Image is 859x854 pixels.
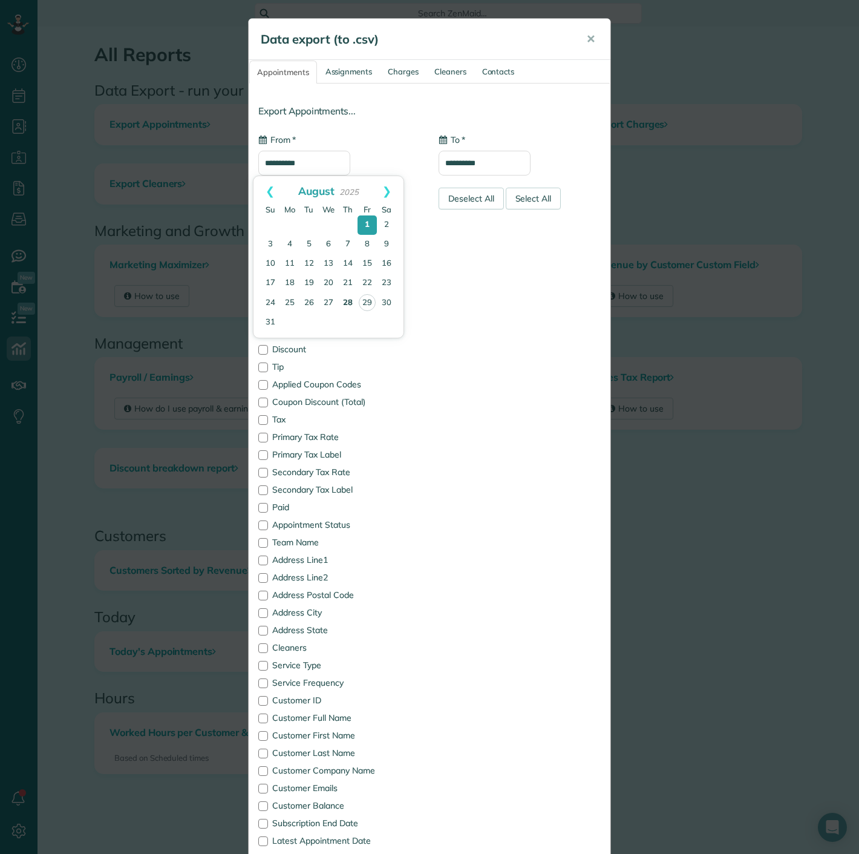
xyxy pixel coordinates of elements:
[319,274,338,293] a: 20
[258,836,420,845] label: Latest Appointment Date
[258,521,420,529] label: Appointment Status
[338,274,358,293] a: 21
[338,254,358,274] a: 14
[377,294,396,313] a: 30
[258,485,420,494] label: Secondary Tax Label
[261,235,280,254] a: 3
[280,254,299,274] a: 11
[343,205,353,214] span: Thursday
[258,626,420,634] label: Address State
[258,398,420,406] label: Coupon Discount (Total)
[299,294,319,313] a: 26
[258,678,420,687] label: Service Frequency
[258,538,420,547] label: Team Name
[586,32,595,46] span: ✕
[258,819,420,827] label: Subscription End Date
[258,345,420,353] label: Discount
[258,503,420,511] label: Paid
[258,608,420,617] label: Address City
[258,468,420,476] label: Secondary Tax Rate
[370,176,403,206] a: Next
[258,714,420,722] label: Customer Full Name
[304,205,313,214] span: Tuesday
[253,176,287,206] a: Prev
[338,235,358,254] a: 7
[299,235,319,254] a: 5
[258,450,420,459] label: Primary Tax Label
[319,254,338,274] a: 13
[358,254,377,274] a: 15
[339,187,359,197] span: 2025
[298,184,335,197] span: August
[377,274,396,293] a: 23
[318,61,380,83] a: Assignments
[258,363,420,371] label: Tip
[338,294,358,313] a: 28
[299,274,319,293] a: 19
[258,415,420,424] label: Tax
[258,784,420,792] label: Customer Emails
[364,205,371,214] span: Friday
[249,61,317,84] a: Appointments
[358,235,377,254] a: 8
[258,380,420,389] label: Applied Coupon Codes
[266,205,275,214] span: Sunday
[377,254,396,274] a: 16
[280,235,299,254] a: 4
[382,205,391,214] span: Saturday
[261,31,569,48] h5: Data export (to .csv)
[258,731,420,740] label: Customer First Name
[299,254,319,274] a: 12
[261,294,280,313] a: 24
[439,134,465,146] label: To
[322,205,335,214] span: Wednesday
[261,313,280,332] a: 31
[258,573,420,582] label: Address Line2
[258,661,420,669] label: Service Type
[258,766,420,775] label: Customer Company Name
[319,294,338,313] a: 27
[258,696,420,705] label: Customer ID
[258,643,420,652] label: Cleaners
[506,188,561,209] div: Select All
[258,556,420,564] label: Address Line1
[258,749,420,757] label: Customer Last Name
[439,188,504,209] div: Deselect All
[358,274,377,293] a: 22
[258,433,420,441] label: Primary Tax Rate
[258,134,296,146] label: From
[258,801,420,810] label: Customer Balance
[280,294,299,313] a: 25
[319,235,338,254] a: 6
[381,61,426,83] a: Charges
[280,274,299,293] a: 18
[427,61,474,83] a: Cleaners
[377,215,396,235] a: 2
[261,254,280,274] a: 10
[475,61,522,83] a: Contacts
[258,591,420,599] label: Address Postal Code
[258,106,601,116] h4: Export Appointments...
[284,205,295,214] span: Monday
[377,235,396,254] a: 9
[261,274,280,293] a: 17
[359,294,376,311] a: 29
[358,215,377,235] a: 1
